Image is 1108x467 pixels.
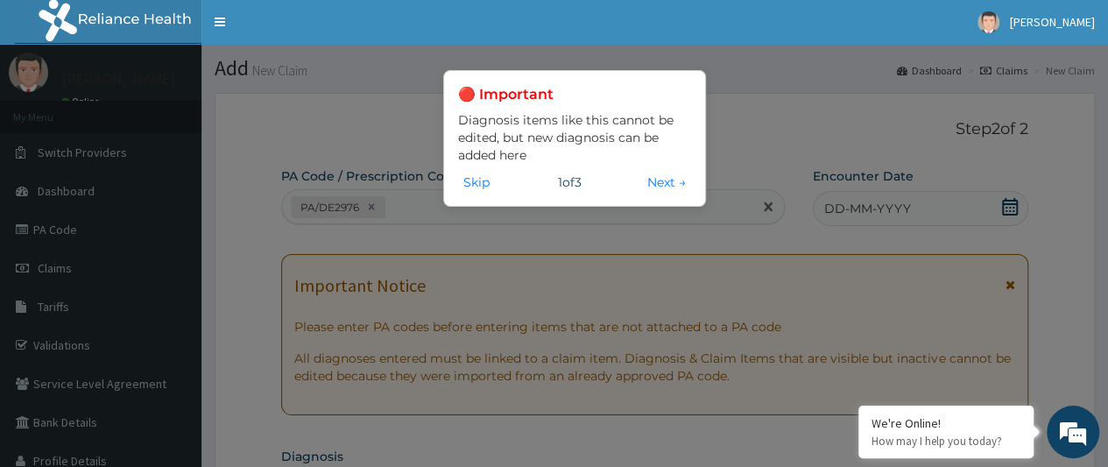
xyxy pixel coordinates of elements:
[872,415,1020,431] div: We're Online!
[458,173,495,192] button: Skip
[977,11,999,33] img: User Image
[9,294,334,356] textarea: Type your message and hit 'Enter'
[872,434,1020,449] p: How may I help you today?
[458,85,691,104] h3: 🔴 Important
[458,111,691,164] p: Diagnosis items like this cannot be edited, but new diagnosis can be added here
[91,98,294,121] div: Chat with us now
[32,88,71,131] img: d_794563401_company_1708531726252_794563401
[1010,14,1095,30] span: [PERSON_NAME]
[558,173,582,191] span: 1 of 3
[287,9,329,51] div: Minimize live chat window
[642,173,691,192] button: Next →
[102,129,242,306] span: We're online!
